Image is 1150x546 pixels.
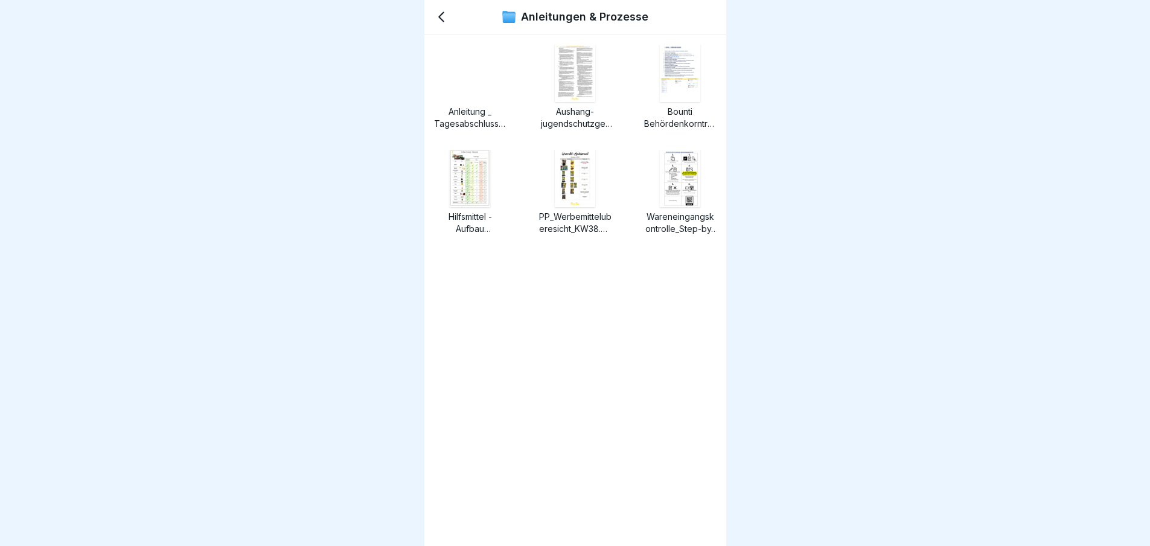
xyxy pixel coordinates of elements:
[660,44,700,102] img: image thumbnail
[434,149,506,235] a: image thumbnailHilfsmittel - Aufbau Terrasse.pdf
[521,10,648,24] p: Anleitungen & Prozesse
[434,44,506,130] a: image thumbnailAnleitung _ Tagesabschluss.pdf
[644,106,717,130] p: Bounti Behördenkorntrolle.pdf
[660,149,700,207] img: image thumbnail
[539,106,612,130] p: Aushang-jugendschutzgesetz PP2025.pdf
[644,149,717,235] a: image thumbnailWareneingangskontrolle_Step-by-Step_Anleitung_V1.pdf
[555,44,595,102] img: image thumbnail
[450,149,490,207] img: image thumbnail
[555,149,595,207] img: image thumbnail
[644,211,717,235] p: Wareneingangskontrolle_Step-by-Step_Anleitung_V1.pdf
[434,106,506,130] p: Anleitung _ Tagesabschluss.pdf
[644,44,717,130] a: image thumbnailBounti Behördenkorntrolle.pdf
[434,211,506,235] p: Hilfsmittel - Aufbau Terrasse.pdf
[539,44,612,130] a: image thumbnailAushang-jugendschutzgesetz PP2025.pdf
[539,211,612,235] p: PP_Werbemitteluberesicht_KW38.pdf
[539,149,612,235] a: image thumbnailPP_Werbemitteluberesicht_KW38.pdf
